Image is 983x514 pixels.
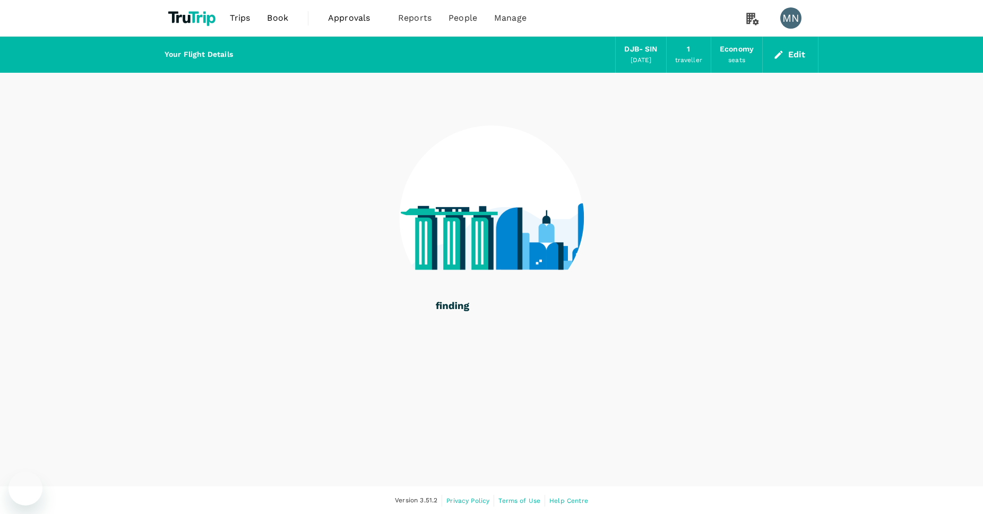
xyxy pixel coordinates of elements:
span: Privacy Policy [446,497,489,504]
div: seats [728,55,745,66]
span: Trips [230,12,251,24]
a: Terms of Use [498,495,540,507]
span: Terms of Use [498,497,540,504]
iframe: Button to launch messaging window [8,472,42,506]
span: Help Centre [549,497,588,504]
a: Help Centre [549,495,588,507]
div: Your Flight Details [165,49,233,61]
div: [DATE] [631,55,652,66]
span: Version 3.51.2 [395,495,437,506]
button: Edit [771,46,809,63]
span: Reports [398,12,432,24]
span: People [449,12,477,24]
img: TruTrip logo [165,6,221,30]
span: Book [267,12,288,24]
a: Privacy Policy [446,495,489,507]
span: Manage [494,12,527,24]
div: 1 [687,44,690,55]
div: MN [780,7,801,29]
div: DJB - SIN [624,44,657,55]
div: Economy [720,44,754,55]
span: Approvals [328,12,381,24]
div: traveller [675,55,702,66]
g: finding your flights [436,302,528,312]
